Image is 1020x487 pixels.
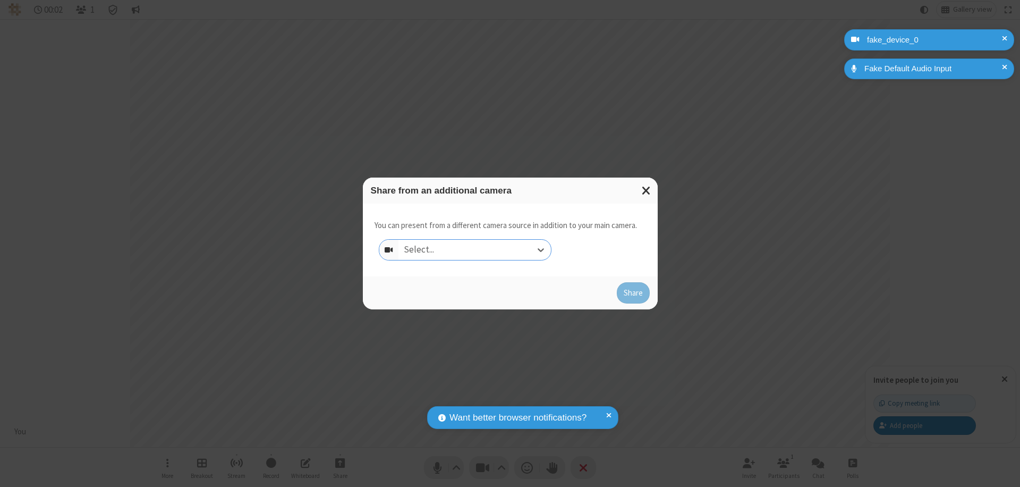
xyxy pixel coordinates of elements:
[863,34,1006,46] div: fake_device_0
[371,186,650,196] h3: Share from an additional camera
[617,282,650,304] button: Share
[861,63,1006,75] div: Fake Default Audio Input
[449,411,586,425] span: Want better browser notifications?
[375,220,637,232] p: You can present from a different camera source in addition to your main camera.
[635,178,658,204] button: Close modal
